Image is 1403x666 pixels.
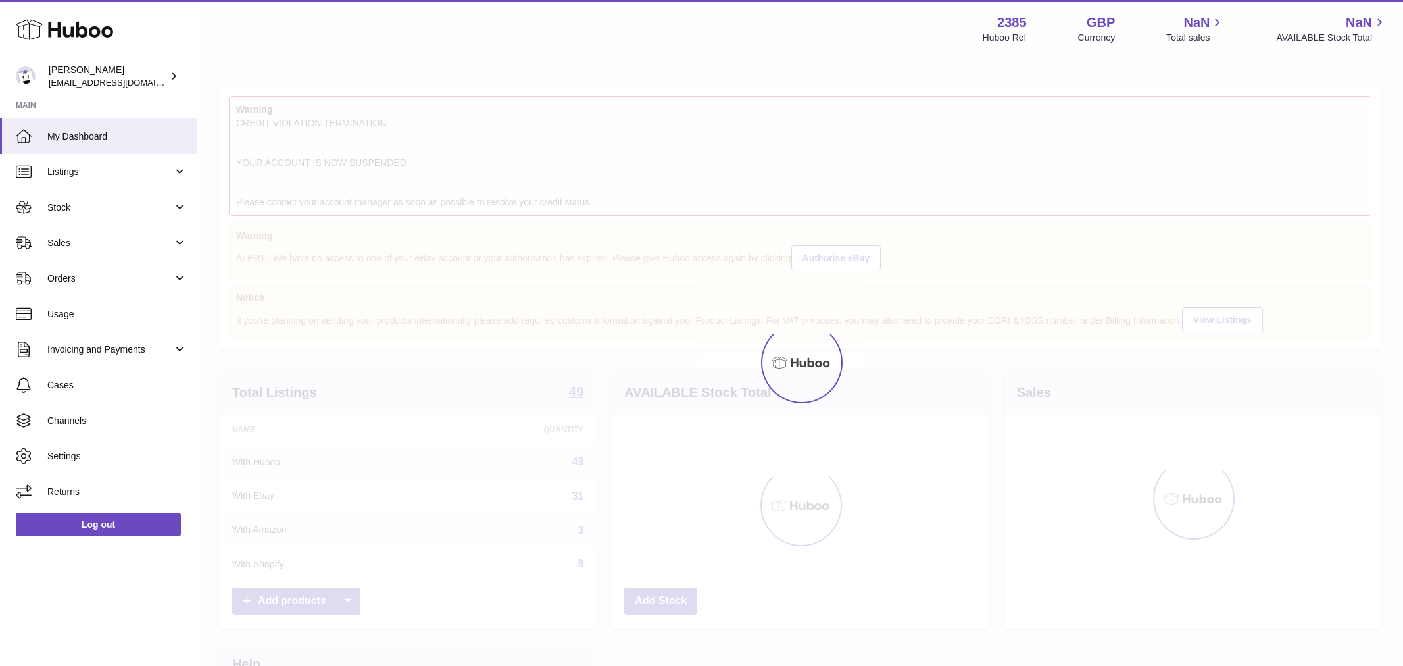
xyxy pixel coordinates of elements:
[47,272,173,285] span: Orders
[997,14,1027,32] strong: 2385
[1346,14,1372,32] span: NaN
[1166,14,1225,44] a: NaN Total sales
[47,237,173,249] span: Sales
[47,344,173,356] span: Invoicing and Payments
[1276,32,1387,44] span: AVAILABLE Stock Total
[49,64,167,89] div: [PERSON_NAME]
[16,66,36,86] img: internalAdmin-2385@internal.huboo.com
[47,166,173,178] span: Listings
[47,379,187,392] span: Cases
[47,308,187,320] span: Usage
[47,415,187,427] span: Channels
[1078,32,1116,44] div: Currency
[47,486,187,498] span: Returns
[47,130,187,143] span: My Dashboard
[983,32,1027,44] div: Huboo Ref
[1183,14,1210,32] span: NaN
[1166,32,1225,44] span: Total sales
[16,513,181,536] a: Log out
[1276,14,1387,44] a: NaN AVAILABLE Stock Total
[1087,14,1115,32] strong: GBP
[49,77,193,88] span: [EMAIL_ADDRESS][DOMAIN_NAME]
[47,450,187,463] span: Settings
[47,201,173,214] span: Stock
